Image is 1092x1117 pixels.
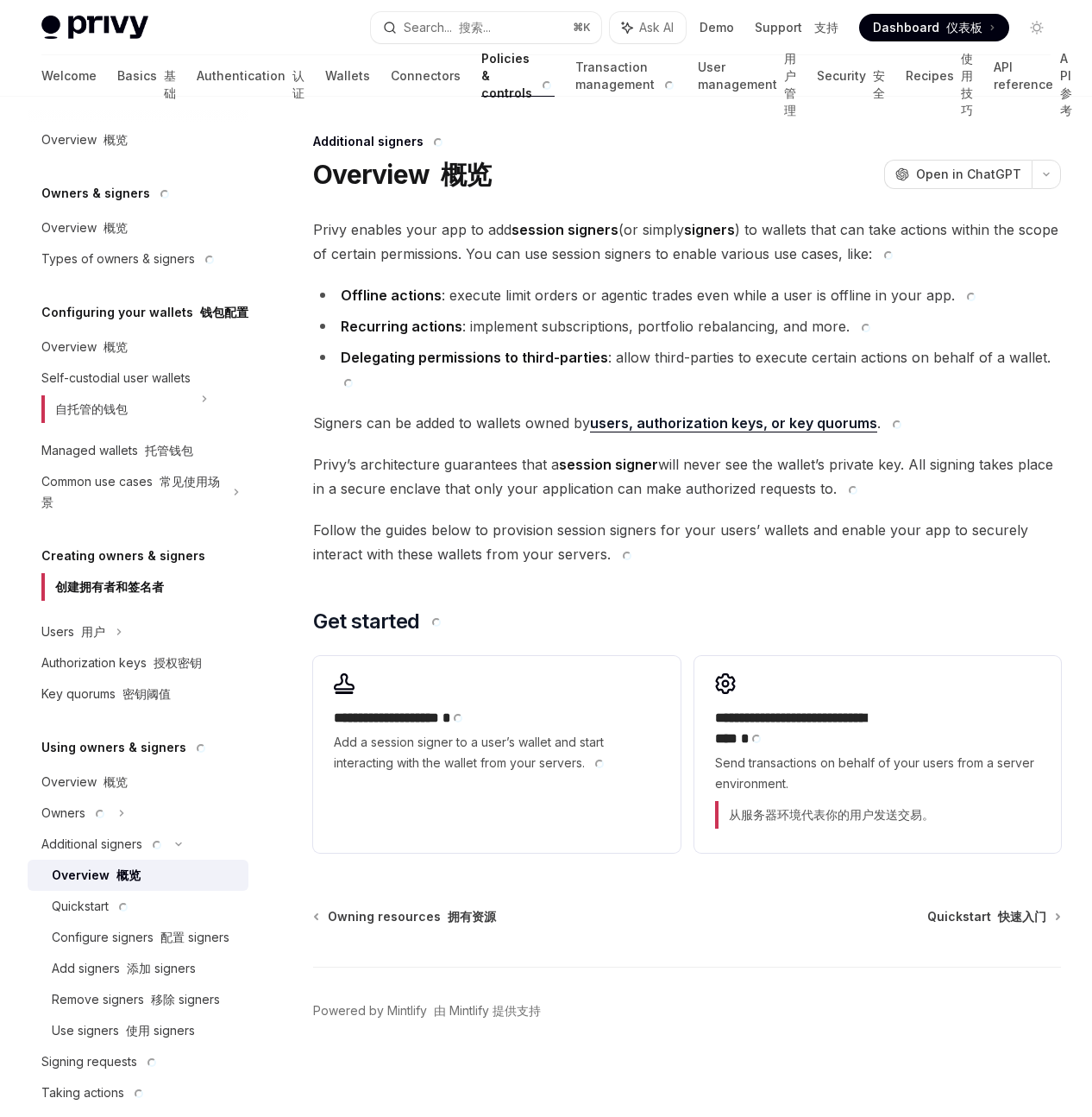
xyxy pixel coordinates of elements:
[41,653,202,673] div: Authorization keys
[313,345,1061,394] li: : allow third-parties to execute certain actions on behalf of a wallet.
[41,16,148,40] img: light logo
[559,456,658,473] strong: session signer
[511,221,618,238] strong: session signers
[52,896,131,917] div: Quickstart
[41,737,209,758] h5: Using owners & signers
[55,401,128,416] font: 自托管的钱包
[814,20,838,35] font: 支持
[341,318,462,335] strong: Recurring actions
[313,452,1061,501] span: Privy’s architecture guarantees that a will never see the wallet’s private key. All signing takes...
[341,287,442,304] strong: Offline actions
[160,930,229,944] font: 配置 signers
[116,868,141,882] font: 概览
[639,19,674,36] span: Ask AI
[325,55,370,97] a: Wallets
[28,767,248,798] a: Overview 概览
[998,909,1046,924] font: 快速入门
[28,678,248,710] a: Key quorums 密钥阈值
[55,579,164,594] font: 创建拥有者和签名者
[313,608,444,635] span: Get started
[927,908,1059,925] a: Quickstart 快速入门
[961,51,973,117] font: 使用技巧
[41,684,171,704] div: Key quorums
[859,14,1009,41] a: Dashboard 仪表板
[200,305,248,319] font: 钱包配置
[916,166,1021,183] span: Open in ChatGPT
[328,908,496,925] span: Owning resources
[52,927,229,948] div: Configure signers
[41,440,193,461] div: Managed wallets
[313,159,491,190] h1: Overview
[700,19,734,36] a: Demo
[104,774,128,789] font: 概览
[575,55,677,97] a: Transaction management
[315,908,496,925] a: Owning resources 拥有资源
[52,958,196,979] div: Add signers
[28,1046,248,1077] a: Signing requests
[313,218,1061,266] span: Privy enables your app to add (or simply ) to wallets that can take actions within the scope of c...
[81,624,105,639] font: 用户
[873,19,982,36] span: Dashboard
[313,1002,541,1019] a: Powered by Mintlify 由 Mintlify 提供支持
[610,12,686,43] button: Ask AI
[573,21,591,35] span: ⌘ K
[117,55,176,97] a: Basics 基础
[755,19,838,36] a: Support 支持
[122,686,171,701] font: 密钥阈值
[434,1003,541,1018] font: 由 Mintlify 提供支持
[313,133,1061,150] div: Additional signers
[145,443,193,458] font: 托管钱包
[481,55,555,97] a: Policies & controls
[28,124,248,155] a: Overview 概览
[1023,14,1051,41] button: Toggle dark mode
[127,961,196,975] font: 添加 signers
[28,860,248,891] a: Overview 概览
[817,55,885,97] a: Security 安全
[28,891,248,922] a: Quickstart
[41,1082,147,1103] div: Taking actions
[784,51,796,117] font: 用户管理
[41,622,105,642] div: Users
[334,732,659,773] span: Add a session signer to a user’s wallet and start interacting with the wallet from your servers.
[28,1077,248,1108] a: Taking actions
[151,992,220,1007] font: 移除 signers
[313,314,1061,338] li: : implement subscriptions, portfolio rebalancing, and more.
[590,414,877,432] a: users, authorization keys, or key quorums
[41,471,223,513] div: Common use cases
[41,337,128,357] div: Overview
[459,20,491,35] font: 搜索...
[28,922,248,953] a: Configure signers 配置 signers
[313,283,1061,307] li: : execute limit orders or agentic trades even while a user is offline in your app.
[104,132,128,147] font: 概览
[28,435,248,466] a: Managed wallets 托管钱包
[28,331,248,363] a: Overview 概览
[341,349,608,366] strong: Delegating permissions to third-parties
[313,518,1061,566] span: Follow the guides below to provision session signers for your users’ wallets and enable your app ...
[28,1015,248,1046] a: Use signers 使用 signers
[28,984,248,1015] a: Remove signers 移除 signers
[104,220,128,235] font: 概览
[292,68,304,100] font: 认证
[698,55,796,97] a: User management 用户管理
[28,953,248,984] a: Add signers 添加 signers
[994,55,1072,97] a: API reference API 参考
[41,55,97,97] a: Welcome
[729,807,934,822] font: 从服务器环境代表你的用户发送交易。
[946,20,982,35] font: 仪表板
[313,656,680,853] a: **** **** **** ***** Add a session signer to a user’s wallet and start interacting with the walle...
[684,221,735,238] strong: signers
[41,129,128,150] div: Overview
[104,339,128,354] font: 概览
[41,183,173,204] h5: Owners & signers
[41,803,108,824] div: Owners
[873,68,885,100] font: 安全
[41,249,217,269] div: Types of owners & signers
[41,302,248,323] h5: Configuring your wallets
[441,159,492,190] font: 概览
[391,55,461,97] a: Connectors
[404,17,491,38] div: Search...
[927,908,1046,925] span: Quickstart
[28,212,248,243] a: Overview 概览
[28,243,248,275] a: Types of owners & signers
[154,655,202,670] font: 授权密钥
